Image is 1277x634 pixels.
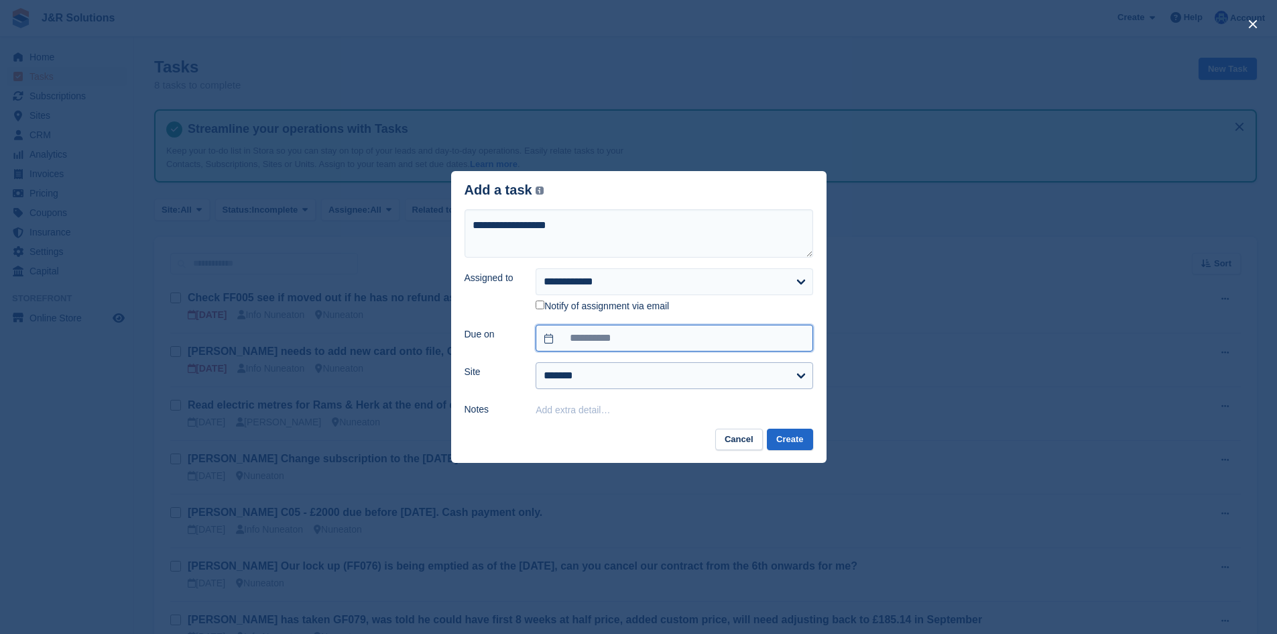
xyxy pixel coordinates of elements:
input: Notify of assignment via email [536,301,544,309]
label: Site [465,365,520,379]
label: Assigned to [465,271,520,285]
button: Cancel [715,429,763,451]
button: Add extra detail… [536,405,610,415]
label: Due on [465,327,520,341]
button: close [1242,13,1264,35]
img: icon-info-grey-7440780725fd019a000dd9b08b2336e03edf1995a4989e88bcd33f0948082b44.svg [536,187,544,195]
label: Notes [465,403,520,417]
button: Create [767,429,812,451]
label: Notify of assignment via email [536,301,669,313]
div: Add a task [465,182,544,198]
